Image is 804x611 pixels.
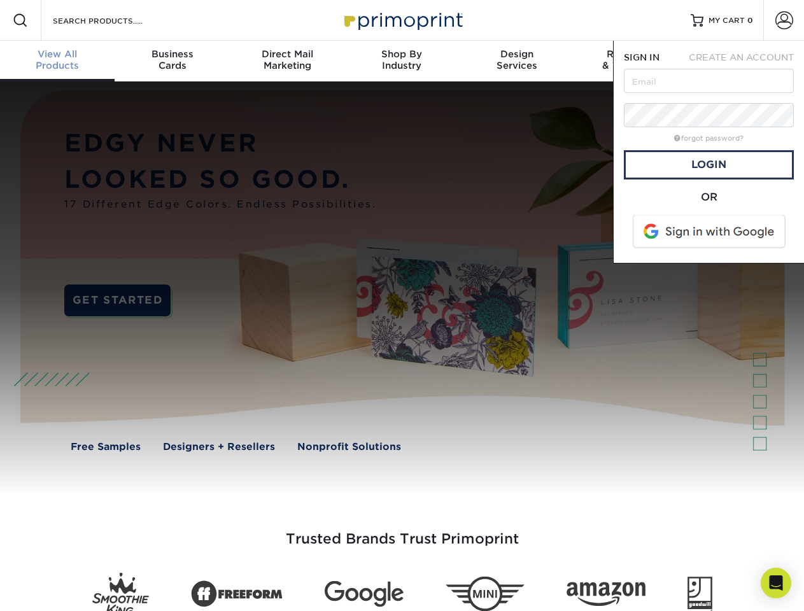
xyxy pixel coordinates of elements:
[344,48,459,71] div: Industry
[761,568,791,598] div: Open Intercom Messenger
[624,69,794,93] input: Email
[30,500,775,563] h3: Trusted Brands Trust Primoprint
[574,48,689,60] span: Resources
[3,572,108,607] iframe: Google Customer Reviews
[567,582,645,607] img: Amazon
[115,48,229,60] span: Business
[574,48,689,71] div: & Templates
[624,52,659,62] span: SIGN IN
[344,41,459,81] a: Shop ByIndustry
[230,48,344,60] span: Direct Mail
[624,190,794,205] div: OR
[747,16,753,25] span: 0
[460,48,574,71] div: Services
[325,581,404,607] img: Google
[344,48,459,60] span: Shop By
[689,52,794,62] span: CREATE AN ACCOUNT
[115,41,229,81] a: BusinessCards
[230,41,344,81] a: Direct MailMarketing
[230,48,344,71] div: Marketing
[52,13,176,28] input: SEARCH PRODUCTS.....
[460,41,574,81] a: DesignServices
[674,134,744,143] a: forgot password?
[460,48,574,60] span: Design
[574,41,689,81] a: Resources& Templates
[339,6,466,34] img: Primoprint
[709,15,745,26] span: MY CART
[624,150,794,179] a: Login
[115,48,229,71] div: Cards
[688,577,712,611] img: Goodwill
